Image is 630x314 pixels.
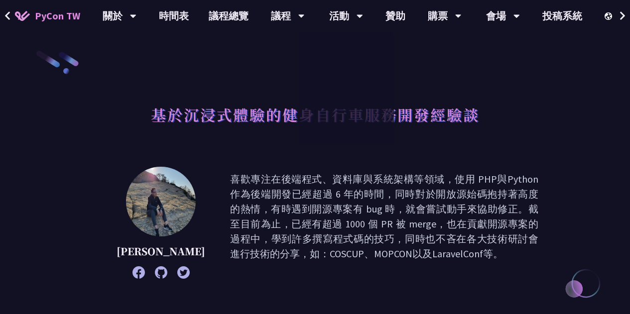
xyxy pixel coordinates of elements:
[15,11,30,21] img: Home icon of PyCon TW 2025
[5,3,90,28] a: PyCon TW
[605,12,615,20] img: Locale Icon
[151,100,480,129] h1: 基於沉浸式體驗的健身自行車服務開發經驗談
[126,167,196,236] img: Peter
[117,244,205,259] p: [PERSON_NAME]
[35,8,80,23] span: PyCon TW
[230,172,538,274] p: 喜歡專注在後端程式、資料庫與系統架構等領域，使用 PHP與Python 作為後端開發已經超過 6 年的時間，同時對於開放源始碼抱持著高度的熱情，有時遇到開源專案有 bug 時，就會嘗試動手來協助...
